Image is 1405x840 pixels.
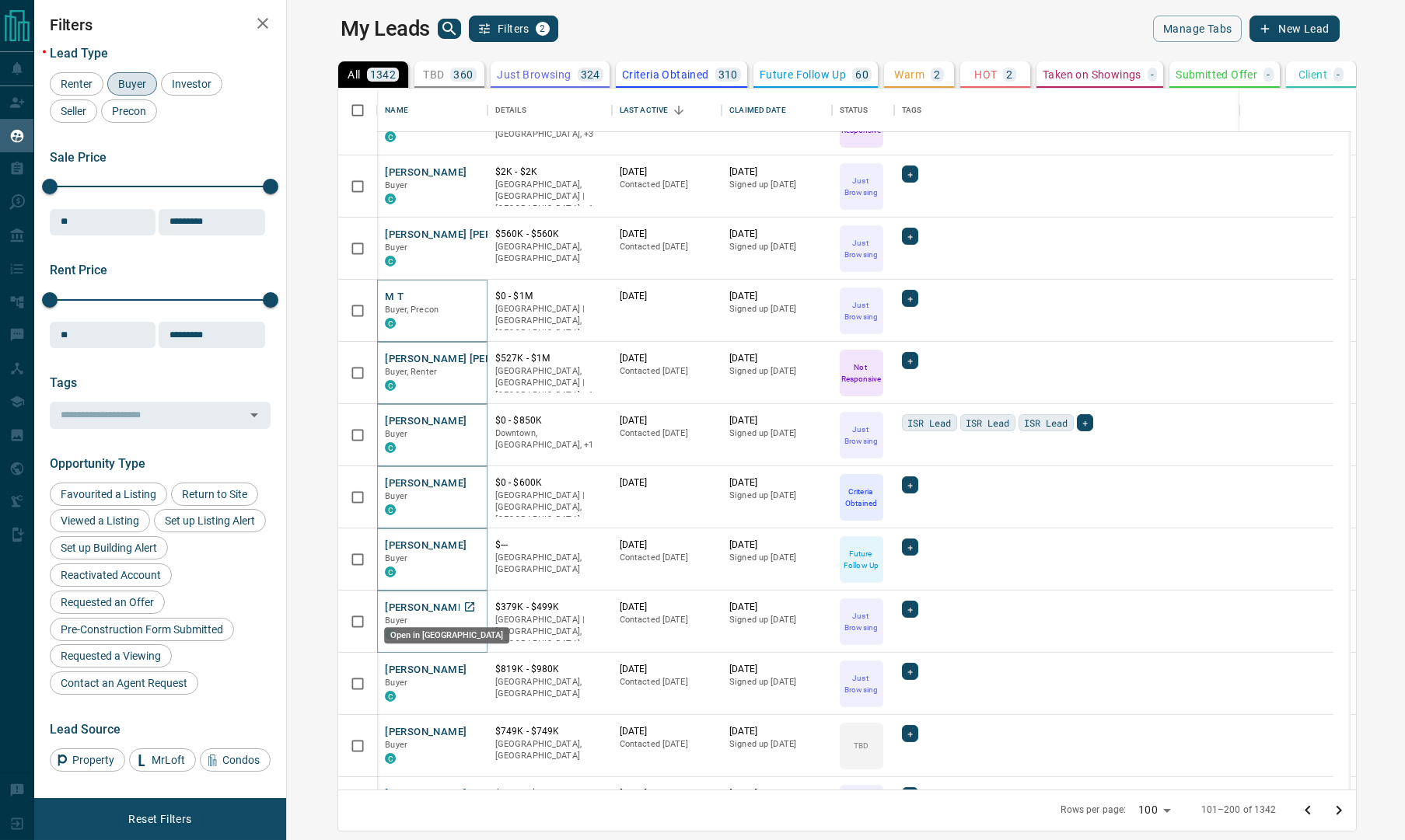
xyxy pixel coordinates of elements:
[729,89,786,132] div: Claimed Date
[620,352,714,365] p: [DATE]
[385,242,407,253] span: Buyer
[902,89,922,132] div: Tags
[377,89,487,132] div: Name
[729,228,823,241] p: [DATE]
[385,476,467,491] button: [PERSON_NAME]
[620,787,714,800] p: [DATE]
[423,69,444,80] p: TBD
[907,664,913,679] span: +
[166,78,217,90] span: Investor
[50,671,198,695] div: Contact an Agent Request
[907,353,913,368] span: +
[620,663,714,676] p: [DATE]
[907,415,952,430] span: ISR Lead
[620,601,714,614] p: [DATE]
[50,748,125,772] div: Property
[902,228,918,245] div: +
[385,305,439,315] span: Buyer, Precon
[50,483,167,506] div: Favourited a Listing
[55,514,145,527] span: Viewed a Listing
[907,601,913,617] span: +
[113,78,152,90] span: Buyer
[341,16,430,41] h1: My Leads
[495,725,604,738] p: $749K - $749K
[729,241,823,253] p: Signed up [DATE]
[495,738,604,762] p: [GEOGRAPHIC_DATA], [GEOGRAPHIC_DATA]
[841,610,882,633] p: Just Browsing
[902,166,918,183] div: +
[385,414,467,429] button: [PERSON_NAME]
[495,290,604,303] p: $0 - $1M
[729,614,823,626] p: Signed up [DATE]
[620,552,714,564] p: Contacted [DATE]
[581,69,600,80] p: 324
[50,72,103,96] div: Renter
[620,166,714,179] p: [DATE]
[50,591,165,614] div: Requested an Offer
[1043,69,1141,80] p: Taken on Showings
[385,601,467,615] button: [PERSON_NAME]
[729,414,823,427] p: [DATE]
[495,414,604,427] p: $0 - $850K
[385,228,550,242] button: [PERSON_NAME] [PERSON_NAME]
[620,228,714,241] p: [DATE]
[729,490,823,502] p: Signed up [DATE]
[537,23,548,34] span: 2
[966,415,1010,430] span: ISR Lead
[385,787,467,802] button: [PERSON_NAME]
[385,691,396,702] div: condos.ca
[620,539,714,552] p: [DATE]
[50,375,77,390] span: Tags
[460,597,480,617] a: Open in New Tab
[855,69,869,80] p: 60
[841,486,882,509] p: Criteria Obtained
[200,748,271,772] div: Condos
[217,754,265,766] span: Condos
[385,566,396,577] div: condos.ca
[55,596,159,608] span: Requested an Offer
[385,442,396,453] div: condos.ca
[729,476,823,490] p: [DATE]
[841,548,882,571] p: Future Follow Up
[171,483,258,506] div: Return to Site
[1298,69,1327,80] p: Client
[1176,69,1257,80] p: Submitted Offer
[1337,69,1340,80] p: -
[620,427,714,440] p: Contacted [DATE]
[902,352,918,369] div: +
[385,380,396,391] div: condos.ca
[729,601,823,614] p: [DATE]
[729,365,823,378] p: Signed up [DATE]
[50,618,234,641] div: Pre-Construction Form Submitted
[729,352,823,365] p: [DATE]
[1267,69,1270,80] p: -
[902,539,918,556] div: +
[620,725,714,738] p: [DATE]
[1151,69,1154,80] p: -
[934,69,940,80] p: 2
[385,166,467,180] button: [PERSON_NAME]
[729,787,823,800] p: [DATE]
[385,504,396,515] div: condos.ca
[907,788,913,803] span: +
[495,427,604,451] p: Toronto
[974,69,997,80] p: HOT
[495,365,604,402] p: Toronto
[495,676,604,700] p: [GEOGRAPHIC_DATA], [GEOGRAPHIC_DATA]
[902,290,918,307] div: +
[907,228,913,244] span: +
[495,303,604,340] p: [GEOGRAPHIC_DATA] | [GEOGRAPHIC_DATA], [GEOGRAPHIC_DATA]
[385,753,396,764] div: condos.ca
[620,241,714,253] p: Contacted [DATE]
[50,16,271,34] h2: Filters
[55,78,98,90] span: Renter
[729,552,823,564] p: Signed up [DATE]
[118,806,201,832] button: Reset Filters
[620,676,714,688] p: Contacted [DATE]
[729,725,823,738] p: [DATE]
[902,725,918,742] div: +
[488,89,612,132] div: Details
[384,627,509,643] div: Open in [GEOGRAPHIC_DATA]
[55,105,92,117] span: Seller
[1077,414,1093,431] div: +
